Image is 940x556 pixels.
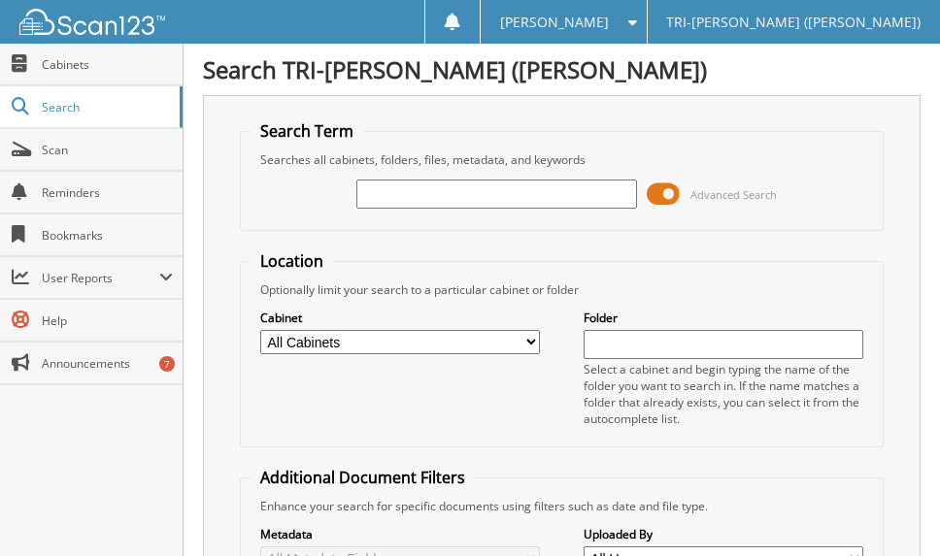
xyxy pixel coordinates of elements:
span: Advanced Search [690,187,777,202]
div: Select a cabinet and begin typing the name of the folder you want to search in. If the name match... [584,361,864,427]
span: Bookmarks [42,227,173,244]
span: Reminders [42,184,173,201]
span: Announcements [42,355,173,372]
label: Folder [584,310,864,326]
legend: Additional Document Filters [251,467,475,488]
span: Search [42,99,170,115]
span: User Reports [42,270,159,286]
span: [PERSON_NAME] [500,16,609,28]
label: Cabinet [260,310,541,326]
span: TRI-[PERSON_NAME] ([PERSON_NAME]) [666,16,921,28]
span: Cabinets [42,56,173,73]
legend: Location [251,250,333,272]
label: Uploaded By [584,526,864,542]
div: Optionally limit your search to a particular cabinet or folder [251,281,873,298]
div: Searches all cabinets, folders, files, metadata, and keywords [251,151,873,168]
label: Metadata [260,526,541,542]
div: 7 [159,356,175,372]
legend: Search Term [251,120,363,142]
div: Enhance your search for specific documents using filters such as date and file type. [251,498,873,514]
span: Scan [42,142,173,158]
img: scan123-logo-white.svg [19,9,165,35]
h1: Search TRI-[PERSON_NAME] ([PERSON_NAME]) [203,53,921,85]
span: Help [42,312,173,329]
